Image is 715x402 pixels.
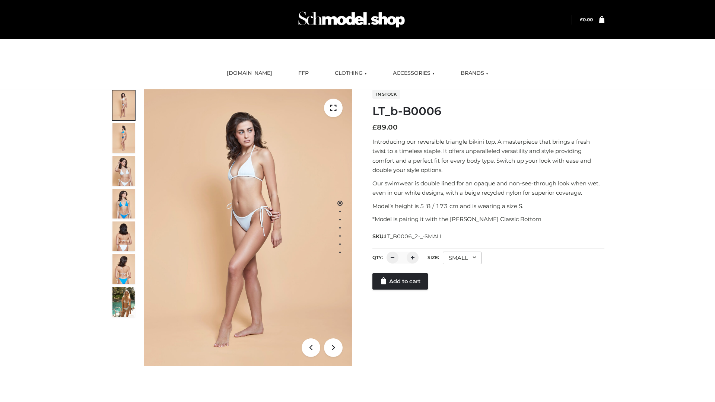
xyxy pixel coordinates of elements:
a: FFP [293,65,314,82]
h1: LT_b-B0006 [372,105,604,118]
img: Arieltop_CloudNine_AzureSky2.jpg [112,287,135,317]
bdi: 0.00 [580,17,593,22]
a: [DOMAIN_NAME] [221,65,278,82]
div: SMALL [443,252,482,264]
p: Our swimwear is double lined for an opaque and non-see-through look when wet, even in our white d... [372,179,604,198]
a: ACCESSORIES [387,65,440,82]
span: SKU: [372,232,444,241]
p: Introducing our reversible triangle bikini top. A masterpiece that brings a fresh twist to a time... [372,137,604,175]
a: £0.00 [580,17,593,22]
bdi: 89.00 [372,123,398,131]
a: CLOTHING [329,65,372,82]
img: ArielClassicBikiniTop_CloudNine_AzureSky_OW114ECO_4-scaled.jpg [112,189,135,218]
span: £ [580,17,583,22]
p: *Model is pairing it with the [PERSON_NAME] Classic Bottom [372,214,604,224]
img: ArielClassicBikiniTop_CloudNine_AzureSky_OW114ECO_2-scaled.jpg [112,123,135,153]
a: Add to cart [372,273,428,290]
img: ArielClassicBikiniTop_CloudNine_AzureSky_OW114ECO_7-scaled.jpg [112,221,135,251]
label: Size: [428,255,439,260]
span: £ [372,123,377,131]
img: Schmodel Admin 964 [296,5,407,34]
img: ArielClassicBikiniTop_CloudNine_AzureSky_OW114ECO_8-scaled.jpg [112,254,135,284]
img: ArielClassicBikiniTop_CloudNine_AzureSky_OW114ECO_1-scaled.jpg [112,90,135,120]
a: BRANDS [455,65,494,82]
p: Model’s height is 5 ‘8 / 173 cm and is wearing a size S. [372,201,604,211]
img: ArielClassicBikiniTop_CloudNine_AzureSky_OW114ECO_3-scaled.jpg [112,156,135,186]
label: QTY: [372,255,383,260]
span: In stock [372,90,400,99]
img: ArielClassicBikiniTop_CloudNine_AzureSky_OW114ECO_1 [144,89,352,366]
span: LT_B0006_2-_-SMALL [385,233,443,240]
